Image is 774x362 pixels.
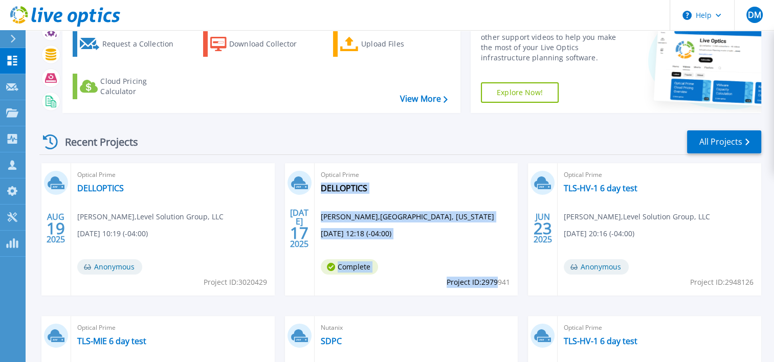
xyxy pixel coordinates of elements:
span: Project ID: 3020429 [204,277,267,288]
span: Complete [321,259,378,275]
span: Optical Prime [321,169,512,180]
a: Explore Now! [481,82,559,103]
div: Request a Collection [102,34,184,54]
div: AUG 2025 [46,210,65,247]
div: Recent Projects [39,129,152,154]
a: Request a Collection [73,31,187,57]
a: TLS-HV-1 6 day test [564,183,637,193]
a: Download Collector [203,31,317,57]
span: Anonymous [564,259,629,275]
span: [PERSON_NAME] , [GEOGRAPHIC_DATA], [US_STATE] [321,211,494,222]
a: DELLOPTICS [77,183,124,193]
span: Project ID: 2948126 [690,277,754,288]
a: All Projects [687,130,761,153]
div: Find tutorials, instructional guides and other support videos to help you make the most of your L... [481,22,627,63]
span: Nutanix [321,322,512,333]
a: Cloud Pricing Calculator [73,74,187,99]
a: SDPC [321,336,342,346]
span: [DATE] 10:19 (-04:00) [77,228,148,239]
span: Optical Prime [564,322,755,333]
span: 17 [290,229,308,237]
span: Optical Prime [77,322,269,333]
div: Cloud Pricing Calculator [100,76,182,97]
span: DM [747,11,761,19]
span: Anonymous [77,259,142,275]
a: DELLOPTICS [321,183,367,193]
span: 19 [47,224,65,233]
span: [PERSON_NAME] , Level Solution Group, LLC [77,211,224,222]
div: JUN 2025 [533,210,552,247]
span: Project ID: 2979941 [447,277,510,288]
div: [DATE] 2025 [290,210,309,247]
span: Optical Prime [564,169,755,180]
a: Upload Files [333,31,447,57]
div: Download Collector [229,34,311,54]
a: View More [400,94,448,104]
div: Upload Files [361,34,443,54]
span: [DATE] 12:18 (-04:00) [321,228,391,239]
a: TLS-HV-1 6 day test [564,336,637,346]
span: 23 [534,224,552,233]
span: [DATE] 20:16 (-04:00) [564,228,634,239]
span: [PERSON_NAME] , Level Solution Group, LLC [564,211,710,222]
a: TLS-MIE 6 day test [77,336,146,346]
span: Optical Prime [77,169,269,180]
